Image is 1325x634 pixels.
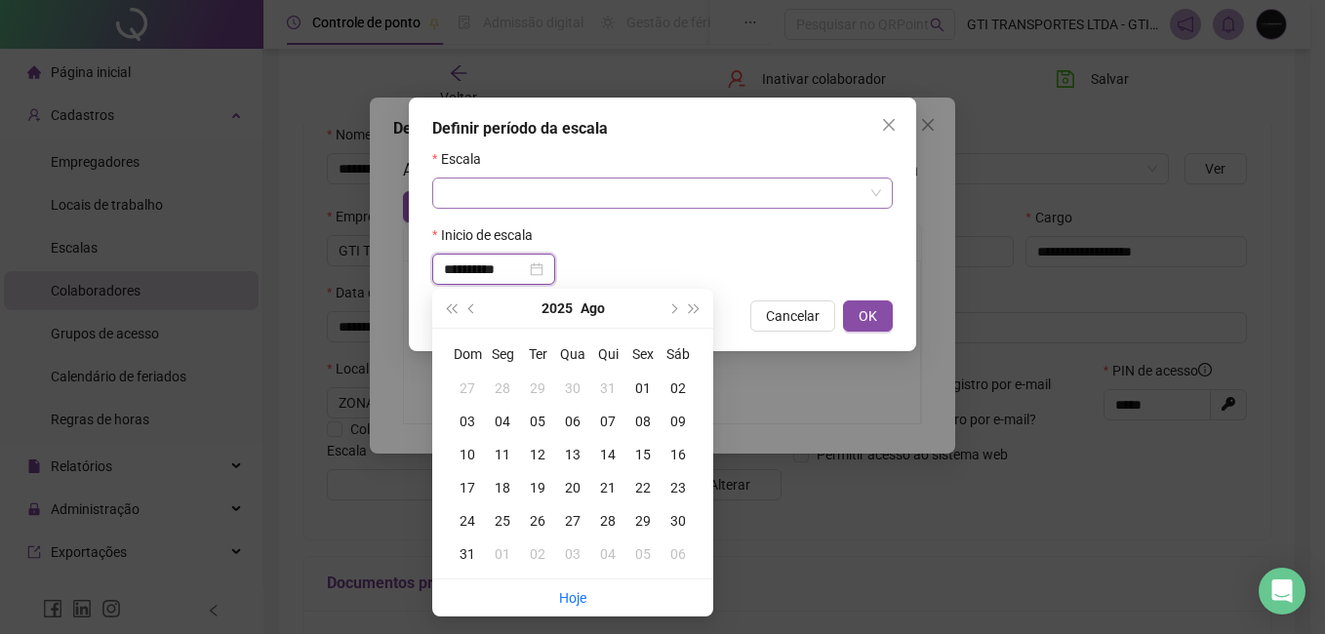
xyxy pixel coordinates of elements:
[590,504,625,537] td: 2025-08-28
[625,510,661,532] div: 29
[661,411,696,432] div: 09
[843,300,893,332] button: OK
[450,337,485,372] th: Dom
[625,438,661,471] td: 2025-08-15
[590,510,625,532] div: 28
[590,477,625,498] div: 21
[661,438,696,471] td: 2025-08-16
[485,377,520,399] div: 28
[485,405,520,438] td: 2025-08-04
[590,438,625,471] td: 2025-08-14
[625,504,661,537] td: 2025-08-29
[485,510,520,532] div: 25
[450,543,485,565] div: 31
[450,537,485,571] td: 2025-08-31
[661,377,696,399] div: 02
[555,444,590,465] div: 13
[661,372,696,405] td: 2025-08-02
[485,537,520,571] td: 2025-09-01
[625,543,661,565] div: 05
[1259,568,1305,614] div: Open Intercom Messenger
[555,471,590,504] td: 2025-08-20
[520,377,555,399] div: 29
[661,537,696,571] td: 2025-09-06
[625,444,661,465] div: 15
[520,537,555,571] td: 2025-09-02
[450,405,485,438] td: 2025-08-03
[661,337,696,372] th: Sáb
[485,477,520,498] div: 18
[661,444,696,465] div: 16
[581,289,605,328] button: month panel
[555,504,590,537] td: 2025-08-27
[661,471,696,504] td: 2025-08-23
[432,148,494,170] label: Escala
[555,405,590,438] td: 2025-08-06
[450,377,485,399] div: 27
[590,372,625,405] td: 2025-07-31
[485,372,520,405] td: 2025-07-28
[661,504,696,537] td: 2025-08-30
[432,224,545,246] label: Inicio de escala
[590,405,625,438] td: 2025-08-07
[661,510,696,532] div: 30
[555,372,590,405] td: 2025-07-30
[555,377,590,399] div: 30
[661,477,696,498] div: 23
[450,504,485,537] td: 2025-08-24
[873,109,904,140] button: Close
[520,543,555,565] div: 02
[625,405,661,438] td: 2025-08-08
[520,337,555,372] th: Ter
[661,405,696,438] td: 2025-08-09
[485,543,520,565] div: 01
[559,590,586,606] a: Hoje
[555,477,590,498] div: 20
[555,543,590,565] div: 03
[684,289,705,328] button: super-next-year
[520,411,555,432] div: 05
[542,289,573,328] button: year panel
[625,477,661,498] div: 22
[625,471,661,504] td: 2025-08-22
[520,444,555,465] div: 12
[520,405,555,438] td: 2025-08-05
[462,289,483,328] button: prev-year
[766,305,820,327] span: Cancelar
[520,504,555,537] td: 2025-08-26
[485,504,520,537] td: 2025-08-25
[450,438,485,471] td: 2025-08-10
[555,510,590,532] div: 27
[520,471,555,504] td: 2025-08-19
[520,438,555,471] td: 2025-08-12
[590,377,625,399] div: 31
[485,411,520,432] div: 04
[590,471,625,504] td: 2025-08-21
[881,117,897,133] span: close
[555,537,590,571] td: 2025-09-03
[590,444,625,465] div: 14
[485,337,520,372] th: Seg
[590,337,625,372] th: Qui
[590,543,625,565] div: 04
[625,377,661,399] div: 01
[440,289,462,328] button: super-prev-year
[555,337,590,372] th: Qua
[485,471,520,504] td: 2025-08-18
[590,537,625,571] td: 2025-09-04
[450,471,485,504] td: 2025-08-17
[555,438,590,471] td: 2025-08-13
[485,438,520,471] td: 2025-08-11
[520,510,555,532] div: 26
[450,444,485,465] div: 10
[485,444,520,465] div: 11
[450,372,485,405] td: 2025-07-27
[859,305,877,327] span: OK
[432,117,893,140] div: Definir período da escala
[750,300,835,332] button: Cancelar
[625,537,661,571] td: 2025-09-05
[662,289,683,328] button: next-year
[625,372,661,405] td: 2025-08-01
[450,477,485,498] div: 17
[661,543,696,565] div: 06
